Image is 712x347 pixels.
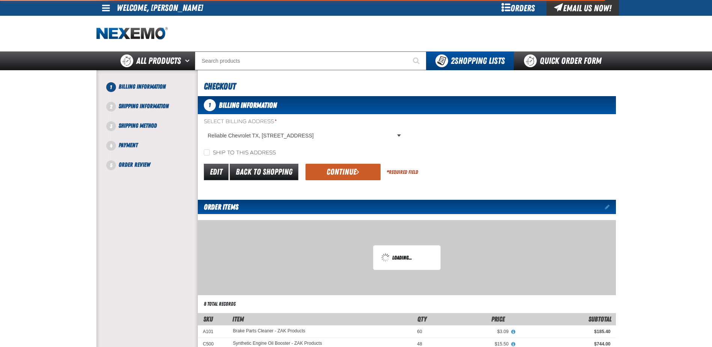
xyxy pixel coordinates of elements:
nav: Checkout steps. Current step is Billing Information. Step 1 of 5 [105,82,198,169]
label: Select Billing Address [204,118,404,125]
span: Checkout [204,81,236,92]
strong: 2 [451,56,455,66]
a: Back to Shopping [230,164,298,180]
span: Billing Information [119,83,166,90]
span: Subtotal [589,315,611,323]
li: Order Review. Step 5 of 5. Not Completed [111,160,198,169]
a: Synthetic Engine Oil Booster - ZAK Products [233,341,322,346]
a: Home [96,27,168,40]
span: Payment [119,142,138,149]
span: Billing Information [219,101,277,110]
img: Nexemo logo [96,27,168,40]
li: Billing Information. Step 1 of 5. Not Completed [111,82,198,102]
button: Start Searching [408,51,426,70]
div: Required Field [387,169,418,176]
button: View All Prices for Brake Parts Cleaner - ZAK Products [509,329,518,335]
button: Continue [306,164,381,180]
span: Order Review [119,161,150,168]
div: $744.00 [519,341,611,347]
span: Reliable Chevrolet TX, [STREET_ADDRESS] [208,132,396,140]
li: Shipping Information. Step 2 of 5. Not Completed [111,102,198,121]
a: Quick Order Form [514,51,616,70]
span: 1 [106,82,116,92]
input: Ship to this address [204,149,210,155]
button: You have 2 Shopping Lists. Open to view details [426,51,514,70]
span: 2 [106,102,116,112]
span: Shipping Information [119,103,169,110]
input: Search [195,51,426,70]
button: Open All Products pages [182,51,195,70]
h2: Order Items [198,200,238,214]
div: $185.40 [519,329,611,335]
div: Loading... [381,253,433,262]
label: Ship to this address [204,149,276,157]
span: 1 [204,99,216,111]
span: Shopping Lists [451,56,505,66]
span: Item [232,315,244,323]
li: Payment. Step 4 of 5. Not Completed [111,141,198,160]
li: Shipping Method. Step 3 of 5. Not Completed [111,121,198,141]
div: 8 total records [204,300,236,308]
span: 48 [417,341,422,347]
a: Edit items [605,204,616,210]
span: Shipping Method [119,122,157,129]
a: Brake Parts Cleaner - ZAK Products [233,329,306,334]
span: 60 [417,329,422,334]
div: $15.50 [433,341,509,347]
a: Edit [204,164,229,180]
span: 5 [106,160,116,170]
span: 3 [106,121,116,131]
td: A101 [198,325,228,338]
span: 4 [106,141,116,151]
span: All Products [136,54,181,68]
span: Qty [417,315,427,323]
div: $3.09 [433,329,509,335]
a: SKU [203,315,213,323]
span: Price [491,315,505,323]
